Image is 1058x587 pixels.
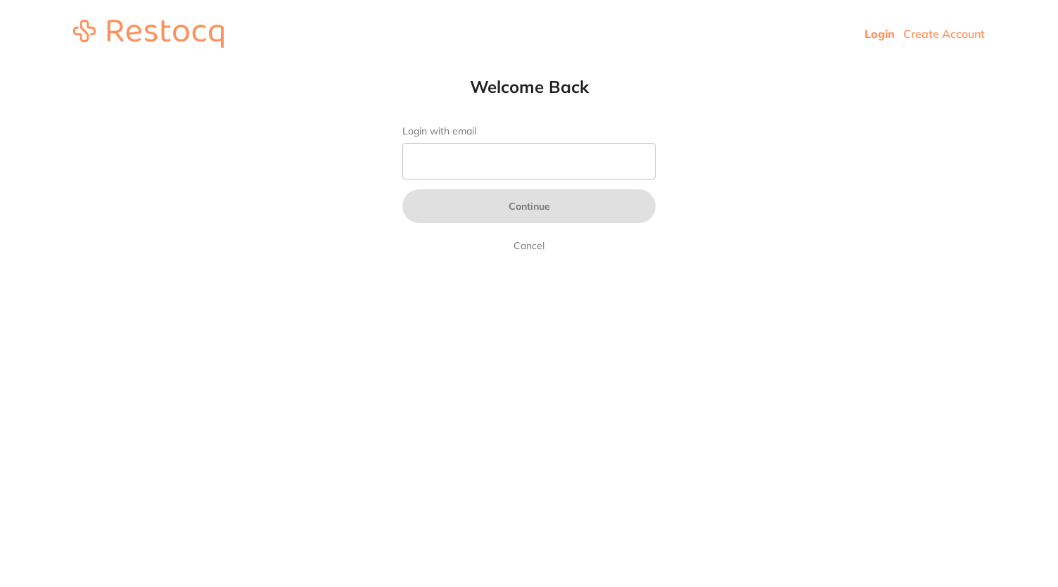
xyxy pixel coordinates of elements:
[865,27,895,41] a: Login
[402,189,656,223] button: Continue
[402,125,656,137] label: Login with email
[73,20,224,48] img: restocq_logo.svg
[374,76,684,97] h1: Welcome Back
[903,27,985,41] a: Create Account
[511,237,547,254] a: Cancel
